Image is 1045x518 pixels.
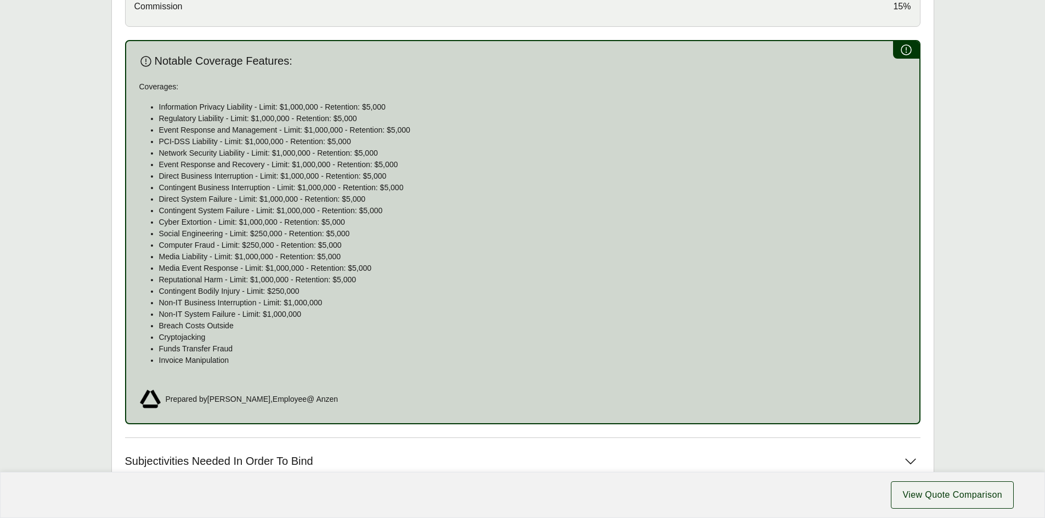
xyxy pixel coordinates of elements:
p: Event Response and Management - Limit: $1,000,000 - Retention: $5,000 [159,124,906,136]
p: Coverages: [139,81,906,93]
span: Prepared by [PERSON_NAME] , Employee @ Anzen [166,394,338,405]
p: Breach Costs Outside [159,320,906,332]
p: Regulatory Liability - Limit: $1,000,000 - Retention: $5,000 [159,113,906,124]
p: Contingent System Failure - Limit: $1,000,000 - Retention: $5,000 [159,205,906,217]
p: Contingent Bodily Injury - Limit: $250,000 [159,286,906,297]
button: View Quote Comparison [891,481,1014,509]
p: Information Privacy Liability - Limit: $1,000,000 - Retention: $5,000 [159,101,906,113]
p: Media Liability - Limit: $1,000,000 - Retention: $5,000 [159,251,906,263]
p: Non-IT Business Interruption - Limit: $1,000,000 [159,297,906,309]
button: Subjectivities Needed In Order To Bind [125,438,920,484]
p: Invoice Manipulation [159,355,906,366]
p: Direct System Failure - Limit: $1,000,000 - Retention: $5,000 [159,193,906,205]
p: Funds Transfer Fraud [159,343,906,355]
p: Network Security Liability - Limit: $1,000,000 - Retention: $5,000 [159,147,906,159]
p: Media Event Response - Limit: $1,000,000 - Retention: $5,000 [159,263,906,274]
span: Subjectivities Needed In Order To Bind [125,454,313,468]
p: Computer Fraud - Limit: $250,000 - Retention: $5,000 [159,240,906,251]
p: Cyber Extortion - Limit: $1,000,000 - Retention: $5,000 [159,217,906,228]
p: Social Engineering - Limit: $250,000 - Retention: $5,000 [159,228,906,240]
p: Non-IT System Failure - Limit: $1,000,000 [159,309,906,320]
span: View Quote Comparison [902,488,1002,502]
p: PCI-DSS Liability - Limit: $1,000,000 - Retention: $5,000 [159,136,906,147]
p: Cryptojacking [159,332,906,343]
p: Contingent Business Interruption - Limit: $1,000,000 - Retention: $5,000 [159,182,906,193]
p: Direct Business Interruption - Limit: $1,000,000 - Retention: $5,000 [159,170,906,182]
span: Notable Coverage Features: [155,54,292,68]
p: Reputational Harm - Limit: $1,000,000 - Retention: $5,000 [159,274,906,286]
p: Event Response and Recovery - Limit: $1,000,000 - Retention: $5,000 [159,159,906,170]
